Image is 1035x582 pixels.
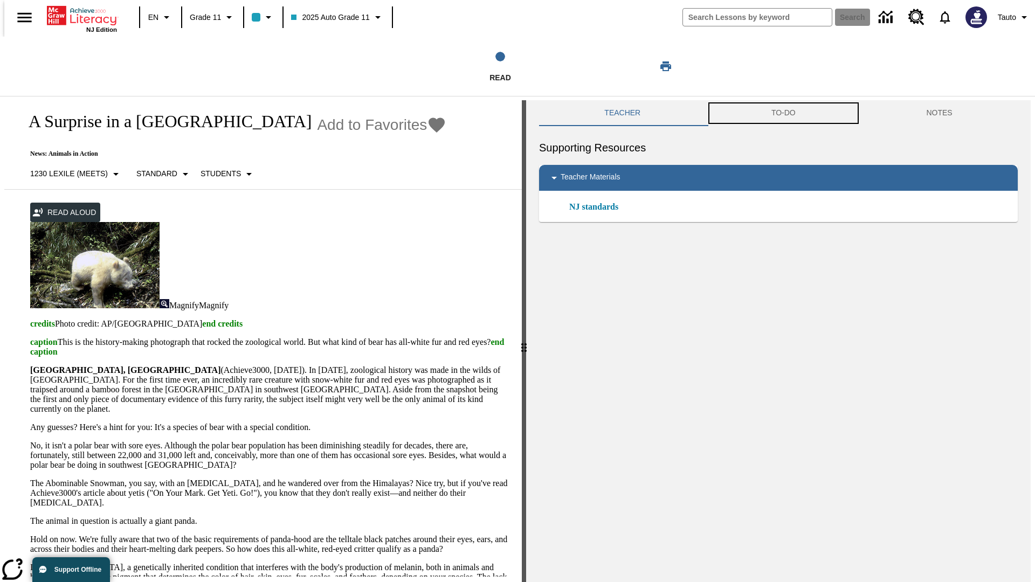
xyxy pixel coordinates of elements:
[317,115,446,134] button: Add to Favorites - A Surprise in a Bamboo Forest
[30,422,509,432] p: Any guesses? Here's a hint for you: It's a species of bear with a special condition.
[201,168,241,179] p: Students
[30,365,220,375] strong: [GEOGRAPHIC_DATA], [GEOGRAPHIC_DATA]
[4,100,522,577] div: reading
[160,299,169,308] img: Magnify
[489,73,511,82] span: Read
[17,112,312,131] h1: A Surprise in a [GEOGRAPHIC_DATA]
[9,2,40,33] button: Open side menu
[136,168,177,179] p: Standard
[287,8,388,27] button: Class: 2025 Auto Grade 11, Select your class
[199,301,229,310] span: Magnify
[539,139,1018,156] h6: Supporting Resources
[169,301,199,310] span: Magnify
[931,3,959,31] a: Notifications
[30,319,55,328] span: credits
[247,8,279,27] button: Class color is light blue. Change class color
[959,3,993,31] button: Select a new avatar
[30,222,160,308] img: albino pandas in China are sometimes mistaken for polar bears
[17,150,446,158] p: News: Animals in Action
[190,12,221,23] span: Grade 11
[902,3,931,32] a: Resource Center, Will open in new tab
[30,337,509,357] p: This is the history-making photograph that rocked the zoological world. But what kind of bear has...
[361,37,640,96] button: Read step 1 of 1
[522,100,526,582] div: Press Enter or Spacebar and then press right and left arrow keys to move the slider
[861,100,1018,126] button: NOTES
[30,337,504,356] span: end caption
[30,319,509,329] p: Photo credit: AP/[GEOGRAPHIC_DATA]
[561,171,620,184] p: Teacher Materials
[993,8,1035,27] button: Profile/Settings
[526,100,1031,582] div: activity
[706,100,861,126] button: TO-DO
[30,365,509,414] p: (Achieve3000, [DATE]). In [DATE], zoological history was made in the wilds of [GEOGRAPHIC_DATA]. ...
[196,164,260,184] button: Select Student
[202,319,243,328] span: end credits
[872,3,902,32] a: Data Center
[132,164,196,184] button: Scaffolds, Standard
[317,116,427,134] span: Add to Favorites
[569,200,625,213] a: NJ standards
[291,12,369,23] span: 2025 Auto Grade 11
[965,6,987,28] img: Avatar
[683,9,832,26] input: search field
[47,4,117,33] div: Home
[30,168,108,179] p: 1230 Lexile (Meets)
[30,479,509,508] p: The Abominable Snowman, you say, with an [MEDICAL_DATA], and he wandered over from the Himalayas?...
[648,57,683,76] button: Print
[54,566,101,573] span: Support Offline
[539,100,706,126] button: Teacher
[30,516,509,526] p: The animal in question is actually a giant panda.
[143,8,178,27] button: Language: EN, Select a language
[148,12,158,23] span: EN
[539,165,1018,191] div: Teacher Materials
[998,12,1016,23] span: Tauto
[539,100,1018,126] div: Instructional Panel Tabs
[30,337,58,347] span: caption
[30,441,509,470] p: No, it isn't a polar bear with sore eyes. Although the polar bear population has been diminishing...
[30,203,100,223] button: Read Aloud
[30,535,509,554] p: Hold on now. We're fully aware that two of the basic requirements of panda-hood are the telltale ...
[32,557,110,582] button: Support Offline
[185,8,240,27] button: Grade: Grade 11, Select a grade
[26,164,127,184] button: Select Lexile, 1230 Lexile (Meets)
[86,26,117,33] span: NJ Edition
